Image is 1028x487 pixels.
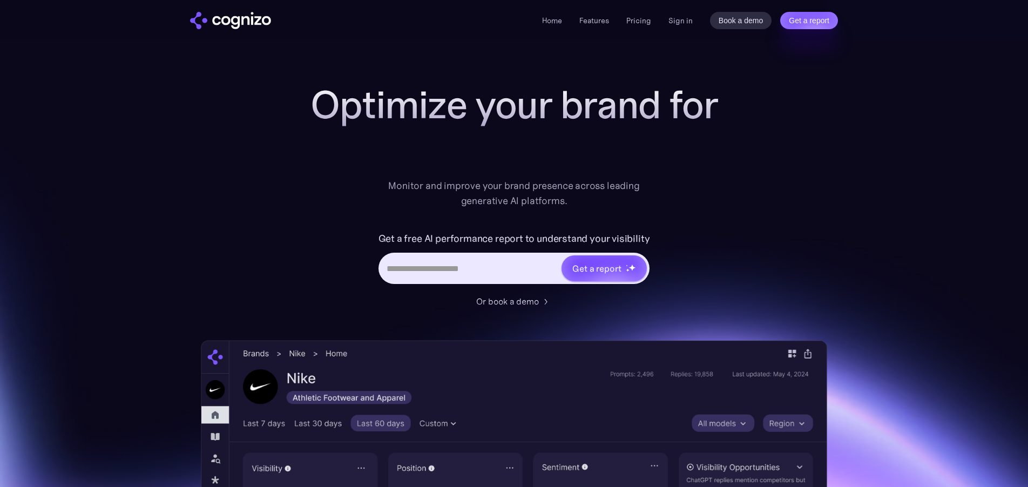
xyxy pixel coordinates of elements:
label: Get a free AI performance report to understand your visibility [378,230,650,247]
a: Features [579,16,609,25]
img: star [626,268,630,272]
a: Or book a demo [476,295,552,308]
a: Get a report [780,12,838,29]
form: Hero URL Input Form [378,230,650,289]
div: Or book a demo [476,295,539,308]
h1: Optimize your brand for [298,83,730,126]
a: Sign in [668,14,693,27]
a: home [190,12,271,29]
a: Get a reportstarstarstar [560,254,648,282]
img: cognizo logo [190,12,271,29]
img: star [626,265,627,266]
div: Get a report [572,262,621,275]
img: star [628,264,635,271]
a: Home [542,16,562,25]
a: Pricing [626,16,651,25]
a: Book a demo [710,12,772,29]
div: Monitor and improve your brand presence across leading generative AI platforms. [381,178,647,208]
